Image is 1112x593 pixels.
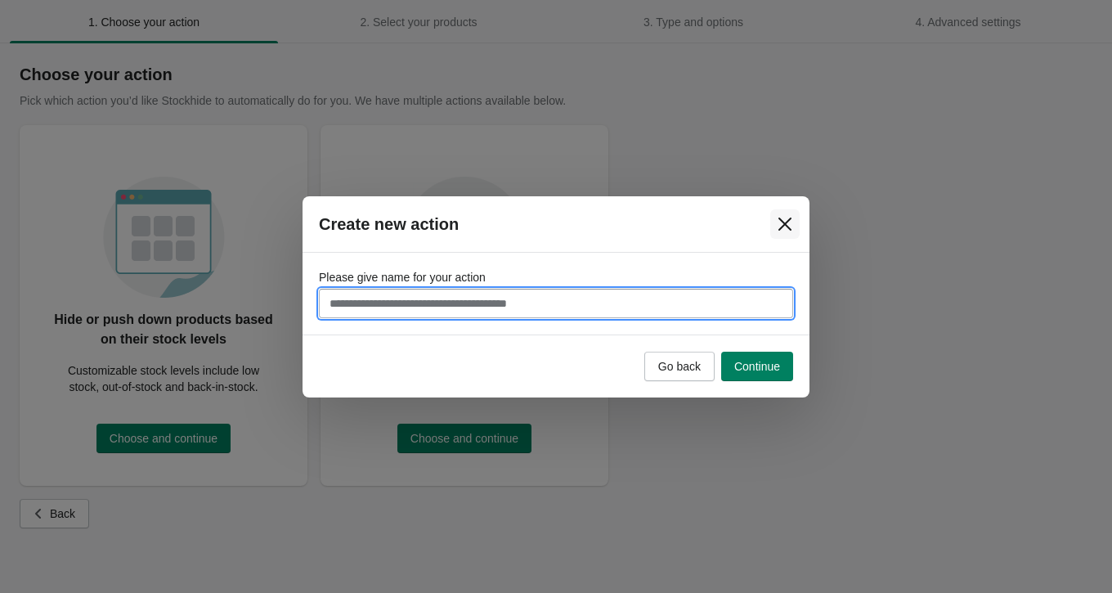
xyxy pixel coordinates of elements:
span: Go back [658,360,701,373]
button: Close [770,209,800,239]
button: Continue [721,352,793,381]
h2: Create new action [319,214,459,234]
span: Continue [734,360,780,373]
button: Go back [644,352,715,381]
span: Please give name for your action [319,271,486,284]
